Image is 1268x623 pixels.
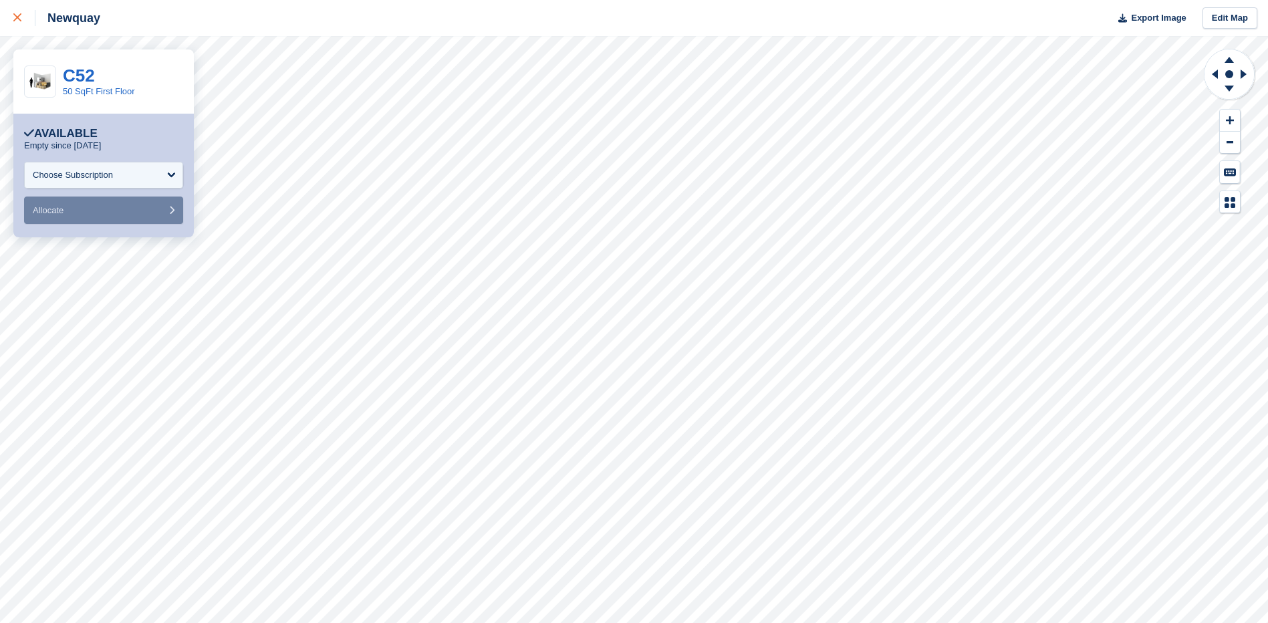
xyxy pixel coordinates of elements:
button: Zoom In [1220,110,1240,132]
img: 50-sqft-unit.jpg [25,70,55,94]
button: Export Image [1110,7,1186,29]
a: 50 SqFt First Floor [63,86,135,96]
a: C52 [63,66,95,86]
button: Zoom Out [1220,132,1240,154]
span: Allocate [33,205,64,215]
div: Newquay [35,10,100,26]
div: Available [24,127,98,140]
button: Allocate [24,197,183,224]
a: Edit Map [1202,7,1257,29]
button: Keyboard Shortcuts [1220,161,1240,183]
button: Map Legend [1220,191,1240,213]
span: Export Image [1131,11,1186,25]
p: Empty since [DATE] [24,140,101,151]
div: Choose Subscription [33,168,113,182]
